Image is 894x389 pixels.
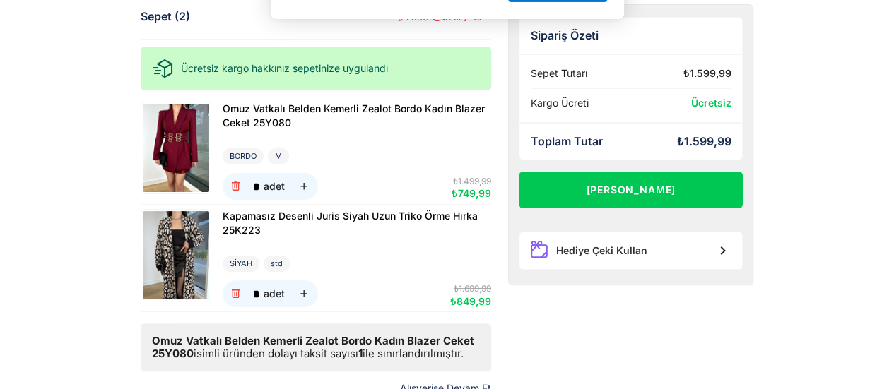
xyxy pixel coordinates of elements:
[249,173,264,200] input: adet
[223,148,264,164] div: BORDO
[344,17,607,49] div: Kampanya ve gelişmelerde seni bilgilendirmek istiyoruz? 😊
[249,280,264,307] input: adet
[358,347,363,360] b: 1
[264,181,285,191] div: adet
[223,209,486,239] a: Kapamasız Desenli Juris Siyah Uzun Triko Örme Hırka 25K223
[676,135,731,148] div: ₺1.599,99
[223,210,478,236] span: Kapamasız Desenli Juris Siyah Uzun Triko Örme Hırka 25K223
[453,176,491,186] span: ₺1.499,99
[401,73,500,109] button: Daha sonra
[556,245,647,257] div: Hediye Çeki Kullan
[143,104,209,192] img: Omuz Vatkalı Belden Kemerli Zealot Bordo Kadın Blazer Ceket 25Y080
[268,148,289,164] div: M
[223,256,259,272] div: SİYAH
[264,256,290,272] div: std
[452,187,491,199] span: ₺749,99
[143,211,209,299] img: Kapamasız Desenli Juris Siyah Uzun Triko Örme Hırka 25K223
[508,73,607,109] button: Evet, lütfen
[450,295,491,307] span: ₺849,99
[152,334,474,360] b: Omuz Vatkalı Belden Kemerli Zealot Bordo Kadın Blazer Ceket 25Y080
[454,283,491,294] span: ₺1.699,99
[264,289,285,299] div: adet
[519,172,743,208] button: [PERSON_NAME]
[531,135,603,148] div: Toplam Tutar
[300,19,331,51] img: notification icon
[141,323,491,371] div: isimli üründen dolayı taksit sayısı ile sınırlandırılmıştır.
